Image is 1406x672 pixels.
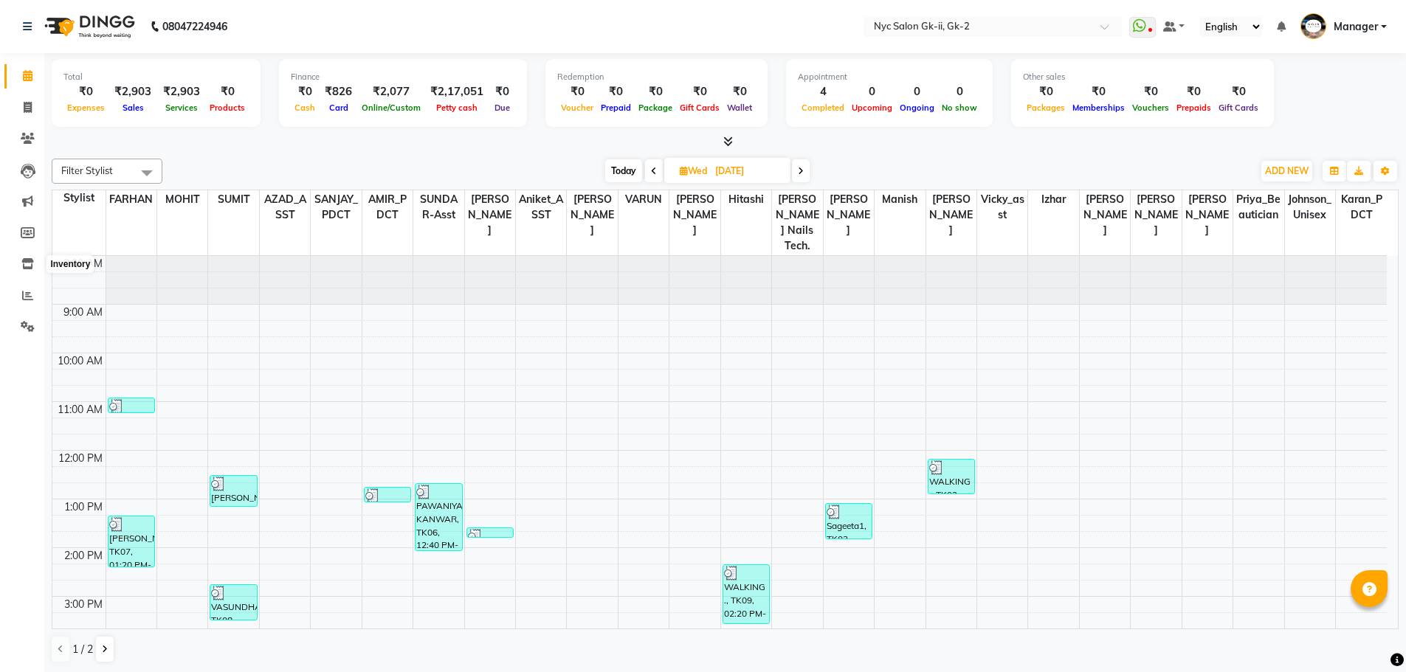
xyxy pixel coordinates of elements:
span: Prepaid [597,103,635,113]
span: Due [491,103,514,113]
span: SANJAY_PDCT [311,190,361,224]
div: Other sales [1023,71,1262,83]
div: ₹0 [489,83,515,100]
div: 9:00 AM [61,305,106,320]
span: [PERSON_NAME] [1080,190,1130,240]
span: [PERSON_NAME] [1182,190,1233,240]
div: Appointment [798,71,981,83]
span: Products [206,103,249,113]
span: Voucher [557,103,597,113]
div: [PERSON_NAME], TK05, 01:35 PM-01:40 PM, Threading - Eyebrow Thread (₹100) [467,528,514,537]
div: ₹2,903 [157,83,206,100]
span: Memberships [1069,103,1128,113]
span: Priya_Beautician [1233,190,1283,224]
b: 08047224946 [162,6,227,47]
div: ₹0 [63,83,108,100]
div: ₹0 [1023,83,1069,100]
span: [PERSON_NAME] [1131,190,1181,240]
div: VASUNDHARA, TK08, 02:45 PM-03:30 PM, Cut & Style ([DEMOGRAPHIC_DATA] ) - Hair Cut with Styling ( ... [210,585,257,620]
div: 4 [798,83,848,100]
img: Manager [1300,13,1326,39]
span: Packages [1023,103,1069,113]
span: Prepaids [1173,103,1215,113]
span: Gift Cards [676,103,723,113]
div: Sageeta1, TK03, 01:05 PM-01:50 PM, Men's Grooming - Hair Cut with Styling ( Top Stylist) (₹700) [826,504,872,538]
div: ₹2,903 [108,83,157,100]
div: 0 [848,83,896,100]
span: Wallet [723,103,756,113]
span: Completed [798,103,848,113]
span: aniket_ASST [516,190,566,224]
div: ₹0 [1173,83,1215,100]
div: ₹0 [1215,83,1262,100]
div: PAWANIYA KANWAR, TK06, 12:40 PM-02:05 PM, Hair Care ( [DEMOGRAPHIC_DATA] ) - Hair Wash & conditio... [416,484,462,550]
div: [PERSON_NAME], TK04, 12:30 PM-01:10 PM, Hair Styling -[DEMOGRAPHIC_DATA] - Blow Dry (₹750) [210,476,257,506]
span: ADD NEW [1265,165,1309,176]
div: 0 [896,83,938,100]
div: 11:00 AM [55,402,106,418]
div: 0 [938,83,981,100]
input: 2025-09-03 [711,160,785,182]
span: [PERSON_NAME] [926,190,976,240]
span: Petty cash [433,103,481,113]
div: ₹0 [206,83,249,100]
div: Redemption [557,71,756,83]
div: Sageeta1, TK03, 12:45 PM-01:05 PM, BOMBINI DONUT (PEDICURE) (₹1500) [365,488,411,502]
span: Manager [1334,19,1378,35]
span: Izhar [1028,190,1078,209]
div: ₹2,17,051 [424,83,489,100]
div: 12:00 PM [55,451,106,466]
div: ₹0 [597,83,635,100]
span: Johnson_Unisex [1285,190,1335,224]
span: MOHIT [157,190,207,209]
div: ₹2,077 [358,83,424,100]
iframe: chat widget [1344,613,1391,657]
span: Cash [291,103,319,113]
span: Gift Cards [1215,103,1262,113]
div: ₹0 [723,83,756,100]
img: logo [38,6,139,47]
span: Today [605,159,642,182]
span: Card [325,103,352,113]
span: AZAD_ASST [260,190,310,224]
div: 3:00 PM [61,597,106,612]
span: AMIR_PDCT [362,190,413,224]
div: 2:00 PM [61,548,106,564]
span: 1 / 2 [72,642,93,657]
div: Finance [291,71,515,83]
span: [PERSON_NAME] [669,190,720,240]
div: Total [63,71,249,83]
div: ₹0 [676,83,723,100]
span: [PERSON_NAME] [567,190,617,240]
div: 1:00 PM [61,499,106,515]
div: Stylist [52,190,106,206]
div: 10:00 AM [55,353,106,369]
div: WALKING ., TK09, 02:20 PM-03:35 PM, Men's Grooming - Hair Cut with Styling ( Top Stylist) (₹700),... [723,565,770,623]
span: Vouchers [1128,103,1173,113]
div: ₹0 [1069,83,1128,100]
span: Hitashi [721,190,771,209]
button: ADD NEW [1261,161,1312,181]
span: FARHAN [106,190,156,209]
span: Karan_PDCT [1336,190,1387,224]
span: Package [635,103,676,113]
div: WALKING ., TK02, 12:10 PM-12:55 PM, Cut & Style ([DEMOGRAPHIC_DATA] ) - Hair Cut with Styling ( S... [928,460,975,493]
div: ₹0 [557,83,597,100]
div: ₹826 [319,83,358,100]
span: SUMIT [208,190,258,209]
span: Services [162,103,201,113]
div: Inventory [46,255,94,273]
span: Manish [875,190,925,209]
span: Sales [119,103,148,113]
div: ₹0 [1128,83,1173,100]
span: Upcoming [848,103,896,113]
span: Filter Stylist [61,164,113,176]
span: VARUN [618,190,669,209]
span: Expenses [63,103,108,113]
div: Chandan sir, TK01, 10:55 AM-11:15 AM, Men's Grooming - [PERSON_NAME] Trim (₹500) [108,398,155,412]
div: ₹0 [635,83,676,100]
span: Online/Custom [358,103,424,113]
span: [PERSON_NAME] [824,190,874,240]
span: SUNDAR-asst [413,190,464,224]
span: Wed [676,165,711,176]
